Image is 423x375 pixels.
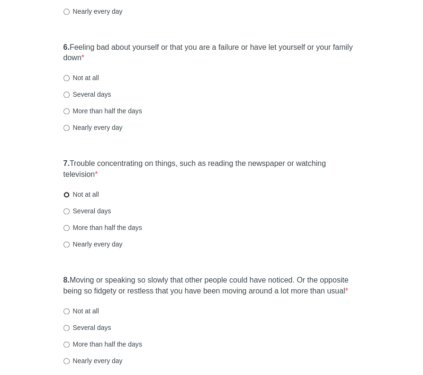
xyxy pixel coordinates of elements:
input: More than half the days [63,108,70,114]
label: More than half the days [63,339,142,349]
label: More than half the days [63,106,142,116]
input: Several days [63,325,70,331]
label: More than half the days [63,223,142,232]
input: Several days [63,91,70,98]
label: Not at all [63,73,99,82]
input: Nearly every day [63,125,70,131]
label: Feeling bad about yourself or that you are a failure or have let yourself or your family down [63,42,360,64]
strong: 7. [63,159,70,167]
label: Several days [63,90,111,99]
input: Several days [63,208,70,214]
input: Not at all [63,308,70,314]
label: Moving or speaking so slowly that other people could have noticed. Or the opposite being so fidge... [63,275,360,297]
input: Not at all [63,75,70,81]
label: Nearly every day [63,239,123,249]
label: Nearly every day [63,123,123,132]
label: Not at all [63,306,99,316]
input: Nearly every day [63,241,70,247]
strong: 6. [63,43,70,51]
input: More than half the days [63,225,70,231]
label: Not at all [63,190,99,199]
label: Nearly every day [63,7,123,16]
input: Nearly every day [63,9,70,15]
label: Several days [63,323,111,332]
input: More than half the days [63,341,70,348]
label: Nearly every day [63,356,123,366]
input: Nearly every day [63,358,70,364]
label: Several days [63,206,111,216]
input: Not at all [63,192,70,198]
strong: 8. [63,276,70,284]
label: Trouble concentrating on things, such as reading the newspaper or watching television [63,158,360,180]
